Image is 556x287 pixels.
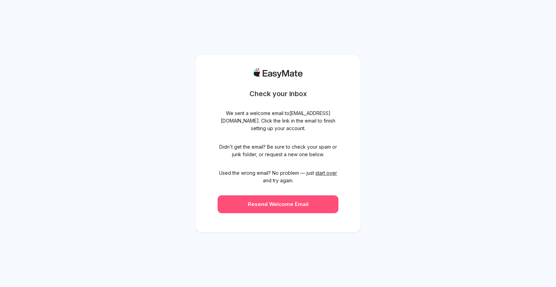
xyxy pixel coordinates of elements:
[218,169,338,184] span: Used the wrong email? No problem — just and try again.
[315,169,337,177] button: start over
[218,110,338,132] span: We sent a welcome email to [EMAIL_ADDRESS][DOMAIN_NAME] . Click the link in the email to finish s...
[250,89,307,99] h1: Check your inbox
[218,195,338,213] button: Resend Welcome Email
[218,143,338,158] span: Didn't get the email? Be sure to check your spam or junk folder, or request a new one below.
